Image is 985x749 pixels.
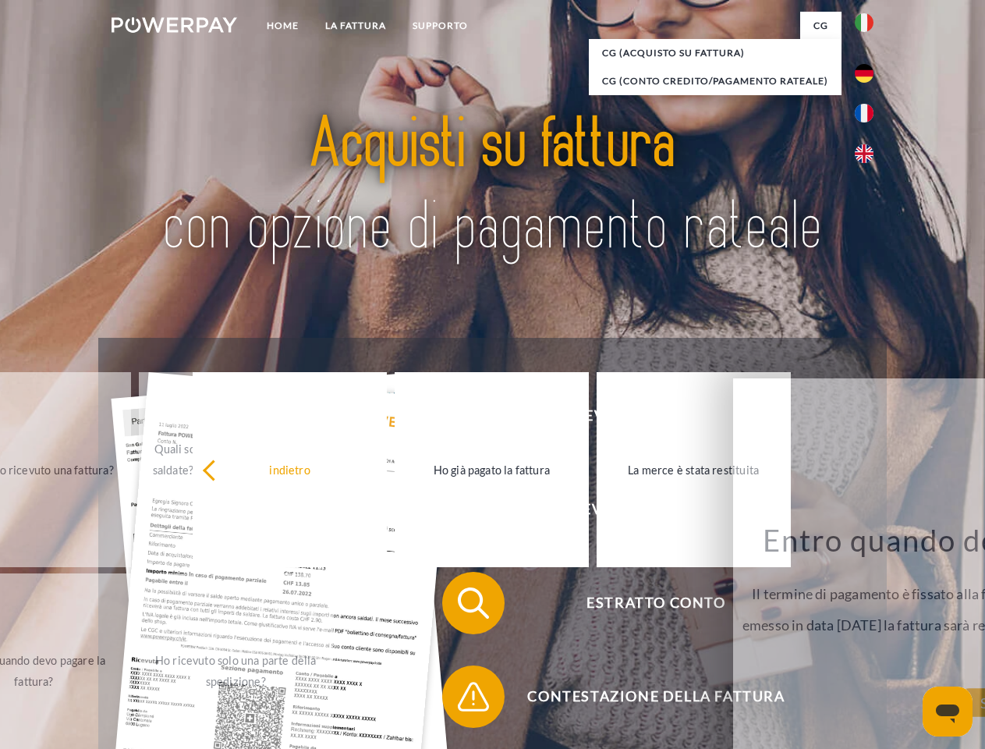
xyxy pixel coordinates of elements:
[855,104,873,122] img: fr
[312,12,399,40] a: LA FATTURA
[465,666,847,728] span: Contestazione della fattura
[148,650,324,692] div: Ho ricevuto solo una parte della spedizione?
[800,12,842,40] a: CG
[253,12,312,40] a: Home
[465,572,847,634] span: Estratto conto
[149,75,836,299] img: title-powerpay_it.svg
[112,17,237,33] img: logo-powerpay-white.svg
[589,67,842,95] a: CG (Conto Credito/Pagamento rateale)
[442,572,848,634] button: Estratto conto
[923,687,973,737] iframe: Pulsante per aprire la finestra di messaggistica
[606,459,781,480] div: La merce è stata restituita
[454,677,493,716] img: qb_warning.svg
[454,584,493,623] img: qb_search.svg
[855,13,873,32] img: it
[442,666,848,728] button: Contestazione della fattura
[589,39,842,67] a: CG (Acquisto su fattura)
[404,459,579,480] div: Ho già pagato la fattura
[855,144,873,163] img: en
[399,12,481,40] a: Supporto
[202,459,377,480] div: indietro
[148,438,324,501] div: Quali sono le fatture non ancora saldate? Il mio pagamento è stato ricevuto?
[855,64,873,83] img: de
[139,372,333,567] a: Quali sono le fatture non ancora saldate? Il mio pagamento è stato ricevuto?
